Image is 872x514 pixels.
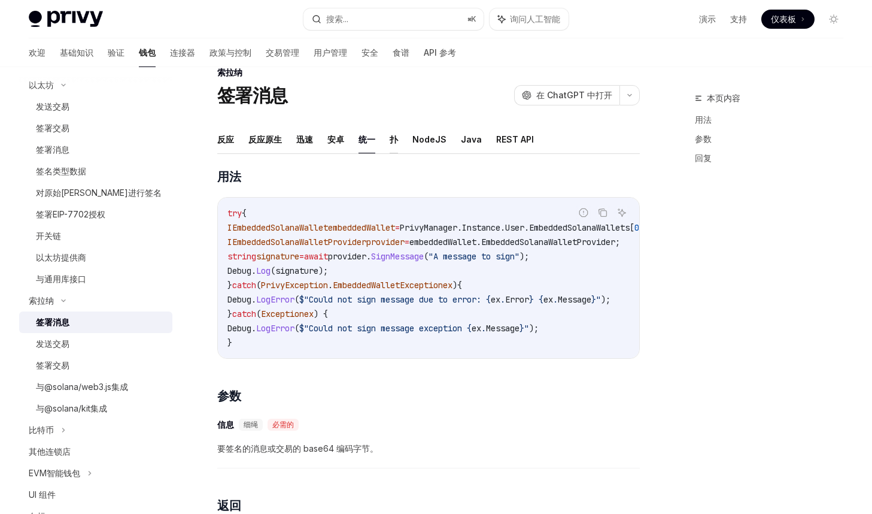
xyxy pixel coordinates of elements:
font: 与通用库接口 [36,274,86,284]
span: . [251,265,256,276]
font: 反应原生 [248,134,282,144]
a: 以太坊提供商 [19,247,172,268]
font: 反应 [217,134,234,144]
font: 交易管理 [266,47,299,58]
span: }" [519,323,529,334]
span: ( [294,294,299,305]
a: 签署消息 [19,139,172,161]
span: ){ [452,280,462,291]
span: . [251,323,256,334]
span: LogError [256,294,294,305]
span: 0 [634,222,639,233]
font: 回复 [695,153,712,163]
font: 签署消息 [36,144,69,155]
span: signature [275,265,318,276]
font: 签署交易 [36,123,69,133]
span: IEmbeddedSolanaWalletProvider [227,237,366,247]
font: 基础知识 [60,47,93,58]
font: 支持 [730,14,747,24]
a: 仪表板 [761,10,815,29]
span: ( [256,280,261,291]
span: ); [601,294,610,305]
font: 仪表板 [771,14,796,24]
font: 统一 [358,134,375,144]
span: $"Could not sign message due to error: { [299,294,491,305]
font: 食谱 [393,47,409,58]
span: } [227,309,232,319]
font: Java [461,134,482,144]
a: 演示 [699,13,716,25]
a: 发送交易 [19,333,172,355]
span: ); [529,323,539,334]
a: 与@solana/web3.js集成 [19,376,172,398]
font: NodeJS [412,134,446,144]
span: . [328,280,333,291]
font: 用法 [217,170,241,184]
span: Message [558,294,591,305]
font: 签署交易 [36,360,69,370]
span: { [242,208,247,219]
font: 扑 [390,134,398,144]
span: . [553,294,558,305]
a: 其他连锁店 [19,441,172,462]
a: 与通用库接口 [19,268,172,290]
span: provider [366,237,405,247]
span: Error [505,294,529,305]
font: 在 ChatGPT 中打开 [536,90,612,100]
font: 与@solana/web3.js集成 [36,382,128,392]
font: 政策与控制 [209,47,251,58]
button: 搜索...⌘K [303,8,484,30]
font: 连接器 [170,47,195,58]
font: REST API [496,134,534,144]
font: 比特币 [29,425,54,435]
span: = [299,251,304,262]
font: 用法 [695,114,712,125]
span: Debug [227,294,251,305]
span: } [227,337,232,348]
button: 反应 [217,125,234,153]
span: Debug [227,265,251,276]
span: . [500,222,505,233]
span: signature [256,251,299,262]
span: provider [328,251,366,262]
font: 其他连锁店 [29,446,71,456]
font: 签署消息 [217,84,287,106]
span: LogError [256,323,294,334]
font: 对原始[PERSON_NAME]进行签名 [36,188,162,198]
span: ); [318,265,328,276]
span: ( [256,309,261,319]
span: } { [529,294,543,305]
span: ) { [314,309,328,319]
span: ex [304,309,314,319]
span: . [500,294,505,305]
span: ; [615,237,620,247]
span: EmbeddedWalletException [333,280,443,291]
font: 签名类型数据 [36,166,86,176]
font: UI 组件 [29,489,56,500]
span: . [524,222,529,233]
span: embeddedWallet [409,237,476,247]
span: . [251,294,256,305]
button: 询问人工智能 [490,8,569,30]
font: 与@solana/kit集成 [36,403,107,413]
font: 必需的 [272,420,294,430]
font: 迅速 [296,134,313,144]
button: 反应原生 [248,125,282,153]
button: NodeJS [412,125,446,153]
button: 复制代码块中的内容 [595,205,610,220]
font: 钱包 [139,47,156,58]
span: await [304,251,328,262]
font: 安全 [361,47,378,58]
font: ⌘ [467,14,471,23]
span: [ [630,222,634,233]
span: ( [424,251,429,262]
font: EVM智能钱包 [29,468,80,478]
span: = [395,222,400,233]
span: Log [256,265,271,276]
a: 用法 [695,110,853,129]
font: 欢迎 [29,47,45,58]
a: 欢迎 [29,38,45,67]
span: ); [519,251,529,262]
font: K [471,14,476,23]
button: 在 ChatGPT 中打开 [514,85,619,105]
